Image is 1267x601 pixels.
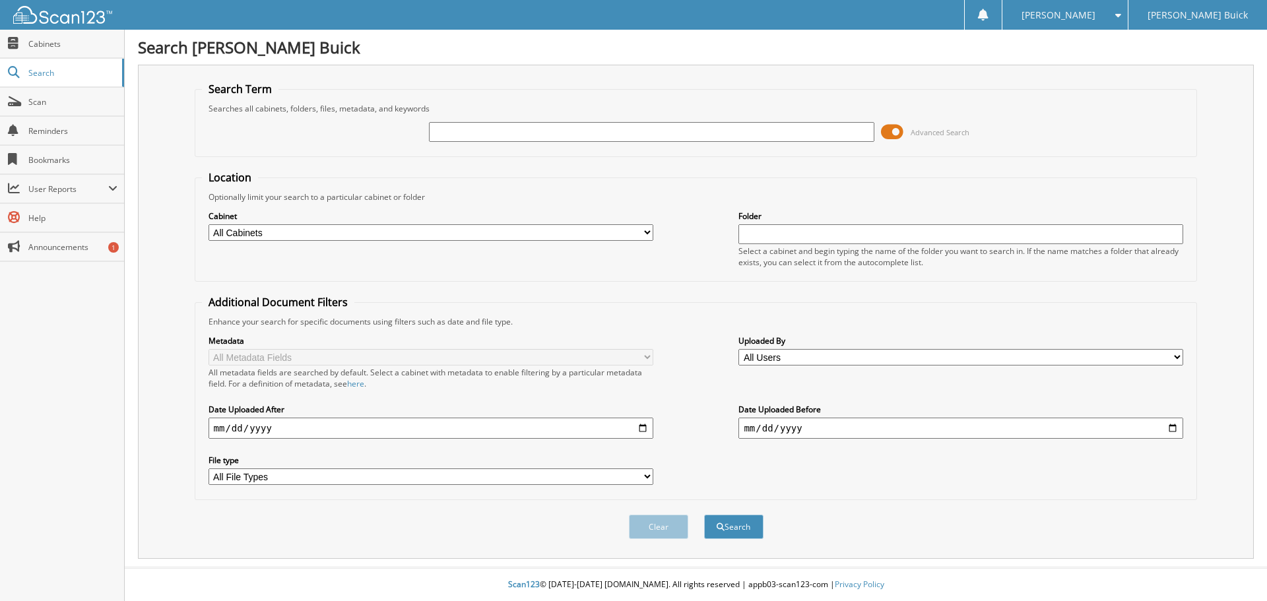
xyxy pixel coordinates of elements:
div: Optionally limit your search to a particular cabinet or folder [202,191,1190,203]
span: Scan123 [508,579,540,590]
span: [PERSON_NAME] [1022,11,1095,19]
div: Enhance your search for specific documents using filters such as date and file type. [202,316,1190,327]
span: Advanced Search [911,127,969,137]
label: Uploaded By [738,335,1183,346]
button: Search [704,515,763,539]
label: Folder [738,210,1183,222]
input: end [738,418,1183,439]
div: All metadata fields are searched by default. Select a cabinet with metadata to enable filtering b... [209,367,653,389]
label: File type [209,455,653,466]
input: start [209,418,653,439]
h1: Search [PERSON_NAME] Buick [138,36,1254,58]
img: scan123-logo-white.svg [13,6,112,24]
label: Cabinet [209,210,653,222]
span: Cabinets [28,38,117,49]
legend: Search Term [202,82,278,96]
span: [PERSON_NAME] Buick [1148,11,1248,19]
div: Select a cabinet and begin typing the name of the folder you want to search in. If the name match... [738,245,1183,268]
div: 1 [108,242,119,253]
label: Metadata [209,335,653,346]
span: Reminders [28,125,117,137]
label: Date Uploaded Before [738,404,1183,415]
span: Search [28,67,115,79]
span: Help [28,212,117,224]
span: User Reports [28,183,108,195]
span: Bookmarks [28,154,117,166]
span: Scan [28,96,117,108]
legend: Additional Document Filters [202,295,354,309]
a: here [347,378,364,389]
div: © [DATE]-[DATE] [DOMAIN_NAME]. All rights reserved | appb03-scan123-com | [125,569,1267,601]
button: Clear [629,515,688,539]
div: Searches all cabinets, folders, files, metadata, and keywords [202,103,1190,114]
a: Privacy Policy [835,579,884,590]
span: Announcements [28,241,117,253]
legend: Location [202,170,258,185]
label: Date Uploaded After [209,404,653,415]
